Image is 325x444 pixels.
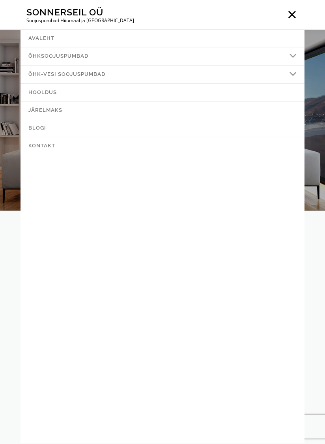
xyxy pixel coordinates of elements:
a: Blogi [21,119,304,137]
a: Õhk-vesi soojuspumbad [21,66,304,83]
a: Hooldus [21,84,304,101]
a: Kontakt [21,137,304,154]
p: Soojuspumbad Hiiumaal ja [GEOGRAPHIC_DATA] [26,18,134,23]
a: Õhksoojuspumbad [21,47,304,65]
a: Avaleht [21,30,304,47]
a: Järelmaks [21,102,304,119]
a: Sonnerseil OÜ [26,7,103,17]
